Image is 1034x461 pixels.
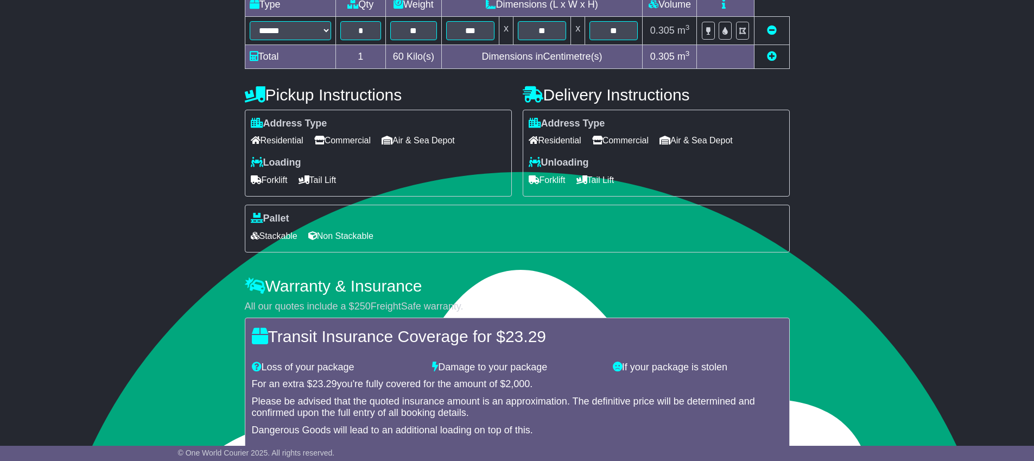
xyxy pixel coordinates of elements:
label: Loading [251,157,301,169]
span: Commercial [314,132,371,149]
div: All our quotes include a $ FreightSafe warranty. [245,301,790,313]
div: Dangerous Goods will lead to an additional loading on top of this. [252,425,783,437]
span: 23.29 [505,327,546,345]
span: Air & Sea Depot [382,132,455,149]
span: Non Stackable [308,228,373,244]
td: 1 [335,45,386,68]
td: Dimensions in Centimetre(s) [441,45,643,68]
sup: 3 [686,49,690,58]
span: m [677,25,690,36]
a: Add new item [767,51,777,62]
td: x [571,16,585,45]
span: Air & Sea Depot [659,132,733,149]
h4: Transit Insurance Coverage for $ [252,327,783,345]
div: Please be advised that the quoted insurance amount is an approximation. The definitive price will... [252,396,783,419]
label: Unloading [529,157,589,169]
span: Commercial [592,132,649,149]
sup: 3 [686,23,690,31]
div: Loss of your package [246,362,427,374]
h4: Delivery Instructions [523,86,790,104]
span: Tail Lift [299,172,337,188]
span: Forklift [251,172,288,188]
label: Address Type [251,118,327,130]
h4: Warranty & Insurance [245,277,790,295]
span: 23.29 [313,378,337,389]
div: If your package is stolen [607,362,788,374]
span: Forklift [529,172,566,188]
label: Pallet [251,213,289,225]
span: m [677,51,690,62]
td: Total [245,45,335,68]
span: 60 [393,51,404,62]
span: 0.305 [650,51,675,62]
span: 2,000 [505,378,530,389]
div: For an extra $ you're fully covered for the amount of $ . [252,378,783,390]
span: © One World Courier 2025. All rights reserved. [178,449,335,457]
label: Address Type [529,118,605,130]
span: 0.305 [650,25,675,36]
h4: Pickup Instructions [245,86,512,104]
td: x [499,16,513,45]
span: Residential [251,132,303,149]
span: 250 [354,301,371,312]
div: Damage to your package [427,362,607,374]
td: Kilo(s) [386,45,442,68]
span: Residential [529,132,581,149]
span: Tail Lift [576,172,614,188]
span: Stackable [251,228,297,244]
a: Remove this item [767,25,777,36]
